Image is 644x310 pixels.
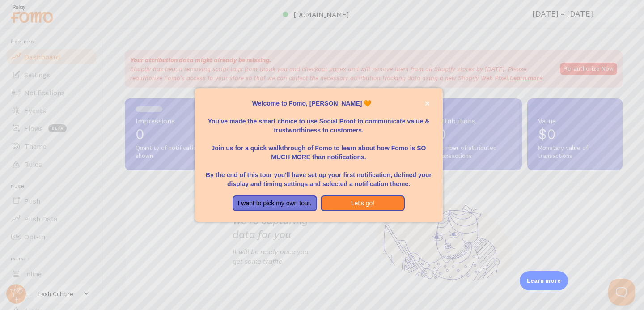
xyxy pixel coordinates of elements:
p: Welcome to Fomo, [PERSON_NAME] 🧡 [206,99,432,108]
div: Welcome to Fomo, Bree Dias 🧡You&amp;#39;ve made the smart choice to use Social Proof to communica... [195,88,443,222]
p: Learn more [527,276,561,285]
div: Learn more [520,271,568,290]
button: close, [423,99,432,108]
button: I want to pick my own tour. [233,195,317,212]
button: Let's go! [321,195,405,212]
p: By the end of this tour you'll have set up your first notification, defined your display and timi... [206,161,432,188]
p: Join us for a quick walkthrough of Fomo to learn about how Fomo is SO MUCH MORE than notifications. [206,135,432,161]
p: You've made the smart choice to use Social Proof to communicate value & trustworthiness to custom... [206,108,432,135]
